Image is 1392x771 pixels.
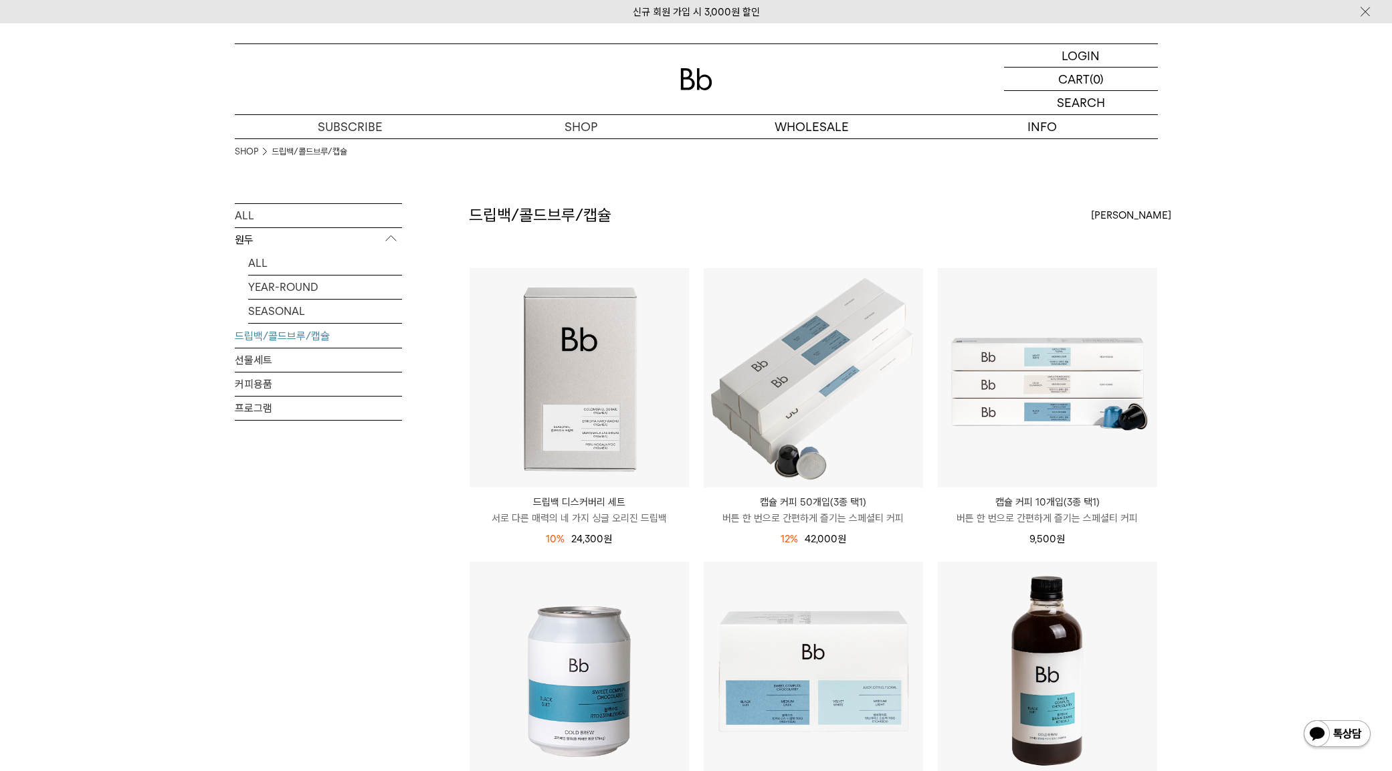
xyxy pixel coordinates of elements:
img: 카카오톡 채널 1:1 채팅 버튼 [1302,719,1372,751]
span: 9,500 [1029,533,1065,545]
a: 드립백 디스커버리 세트 서로 다른 매력의 네 가지 싱글 오리진 드립백 [470,494,689,526]
a: 신규 회원 가입 시 3,000원 할인 [633,6,760,18]
a: 캡슐 커피 50개입(3종 택1) 버튼 한 번으로 간편하게 즐기는 스페셜티 커피 [704,494,923,526]
a: SUBSCRIBE [235,115,466,138]
p: 캡슐 커피 10개입(3종 택1) [938,494,1157,510]
h2: 드립백/콜드브루/캡슐 [469,204,611,227]
a: 드립백/콜드브루/캡슐 [235,324,402,348]
img: 드립백 디스커버리 세트 [470,268,689,487]
img: 캡슐 커피 10개입(3종 택1) [938,268,1157,487]
img: 캡슐 커피 50개입(3종 택1) [704,268,923,487]
p: 서로 다른 매력의 네 가지 싱글 오리진 드립백 [470,510,689,526]
span: 42,000 [805,533,846,545]
a: SHOP [235,145,258,158]
p: LOGIN [1062,44,1100,67]
span: 24,300 [571,533,612,545]
a: 커피용품 [235,372,402,396]
a: YEAR-ROUND [248,276,402,299]
a: 캡슐 커피 10개입(3종 택1) 버튼 한 번으로 간편하게 즐기는 스페셜티 커피 [938,494,1157,526]
p: 드립백 디스커버리 세트 [470,494,689,510]
div: 10% [546,531,565,547]
span: 원 [837,533,846,545]
p: 버튼 한 번으로 간편하게 즐기는 스페셜티 커피 [938,510,1157,526]
p: 원두 [235,228,402,252]
p: 버튼 한 번으로 간편하게 즐기는 스페셜티 커피 [704,510,923,526]
a: ALL [235,204,402,227]
a: 드립백/콜드브루/캡슐 [272,145,347,158]
span: 원 [603,533,612,545]
a: LOGIN [1004,44,1158,68]
span: [PERSON_NAME] [1091,207,1171,223]
a: SEASONAL [248,300,402,323]
p: SEARCH [1057,91,1105,114]
p: 캡슐 커피 50개입(3종 택1) [704,494,923,510]
a: ALL [248,251,402,275]
a: SHOP [466,115,696,138]
a: 프로그램 [235,397,402,420]
p: WHOLESALE [696,115,927,138]
a: 선물세트 [235,348,402,372]
a: CART (0) [1004,68,1158,91]
img: 로고 [680,68,712,90]
p: CART [1058,68,1090,90]
p: INFO [927,115,1158,138]
p: (0) [1090,68,1104,90]
div: 12% [781,531,798,547]
span: 원 [1056,533,1065,545]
